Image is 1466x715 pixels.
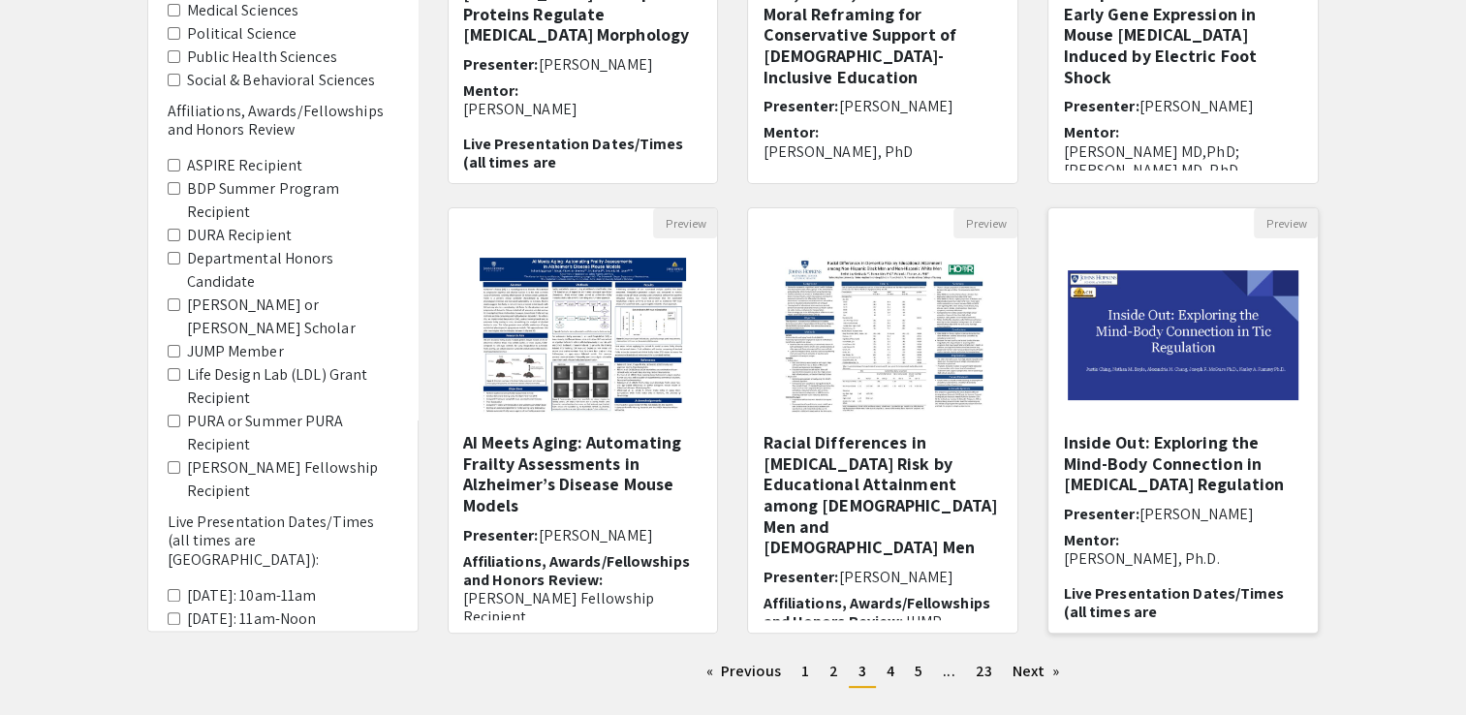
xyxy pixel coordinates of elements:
[168,513,398,569] h6: Live Presentation Dates/Times (all times are [GEOGRAPHIC_DATA]):
[463,55,703,74] h6: Presenter:
[943,661,954,681] span: ...
[829,661,838,681] span: 2
[1254,208,1318,238] button: Preview
[761,238,1006,432] img: <p>Racial Differences in Dementia Risk by Educational Attainment among Non-Hispanic Black Men and...
[463,100,703,118] p: [PERSON_NAME]
[187,456,398,503] label: [PERSON_NAME] Fellowship Recipient
[463,526,703,544] h6: Presenter:
[187,22,297,46] label: Political Science
[763,122,819,142] span: Mentor:
[187,69,376,92] label: Social & Behavioral Sciences
[539,525,653,545] span: [PERSON_NAME]
[187,247,398,294] label: Departmental Honors Candidate
[187,631,306,654] label: [DATE]: 1pm-2pm
[1063,583,1284,640] span: Live Presentation Dates/Times (all times are [GEOGRAPHIC_DATA])::
[1063,549,1303,568] p: [PERSON_NAME], Ph.D.
[539,54,653,75] span: [PERSON_NAME]
[1063,122,1119,142] span: Mentor:
[858,661,866,681] span: 3
[1047,207,1319,634] div: Open Presentation <p>Inside Out: Exploring the Mind-Body Connection in Tic Regulation</p><p><br></p>
[1048,251,1318,420] img: <p>Inside Out: Exploring the Mind-Body Connection in Tic Regulation</p><p><br></p>
[187,154,303,177] label: ASPIRE Recipient
[1063,530,1119,550] span: Mentor:
[463,432,703,515] h5: AI Meets Aging: Automating Frailty Assessments in Alzheimer’s Disease Mouse Models
[953,208,1017,238] button: Preview
[1063,97,1303,115] h6: Presenter:
[1063,432,1303,495] h5: Inside Out: Exploring the Mind-Body Connection in [MEDICAL_DATA] Regulation
[187,46,337,69] label: Public Health Sciences
[838,96,952,116] span: [PERSON_NAME]
[168,102,398,139] h6: Affiliations, Awards/Fellowships and Honors Review
[838,567,952,587] span: [PERSON_NAME]
[463,134,684,191] span: Live Presentation Dates/Times (all times are [GEOGRAPHIC_DATA])::
[1138,96,1253,116] span: [PERSON_NAME]
[887,661,894,681] span: 4
[463,551,690,590] span: Affiliations, Awards/Fellowships and Honors Review:
[801,661,809,681] span: 1
[1003,657,1070,686] a: Next page
[915,661,922,681] span: 5
[763,142,1003,161] p: [PERSON_NAME], PhD
[187,294,398,340] label: [PERSON_NAME] or [PERSON_NAME] Scholar
[463,588,654,627] span: [PERSON_NAME] Fellowship Recipient
[187,363,398,410] label: Life Design Lab (LDL) Grant Recipient
[187,340,284,363] label: JUMP Member
[697,657,791,686] a: Previous page
[463,80,519,101] span: Mentor:
[763,432,1003,558] h5: Racial Differences in [MEDICAL_DATA] Risk by Educational Attainment among [DEMOGRAPHIC_DATA] Men ...
[15,628,82,700] iframe: Chat
[187,410,398,456] label: PURA or Summer PURA Recipient
[1138,504,1253,524] span: [PERSON_NAME]
[448,207,719,634] div: Open Presentation <p><span style="color: rgb(32, 33, 36);">AI Meets Aging: Automating Frailty Ass...
[187,177,398,224] label: BDP Summer Program Recipient
[747,207,1018,634] div: Open Presentation <p>Racial Differences in Dementia Risk by Educational Attainment among Non-Hisp...
[187,584,317,607] label: [DATE]: 10am-11am
[763,568,1003,586] h6: Presenter:
[460,238,705,432] img: <p><span style="color: rgb(32, 33, 36);">AI Meets Aging: Automating Frailty Assessments in </span...
[763,97,1003,115] h6: Presenter:
[653,208,717,238] button: Preview
[448,657,1320,688] ul: Pagination
[976,661,992,681] span: 23
[1063,142,1303,179] p: [PERSON_NAME] MD,PhD; [PERSON_NAME] MD, PhD
[187,224,292,247] label: DURA Recipient
[763,593,989,632] span: Affiliations, Awards/Fellowships and Honors Review:
[1063,505,1303,523] h6: Presenter:
[187,607,317,631] label: [DATE]: 11am-Noon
